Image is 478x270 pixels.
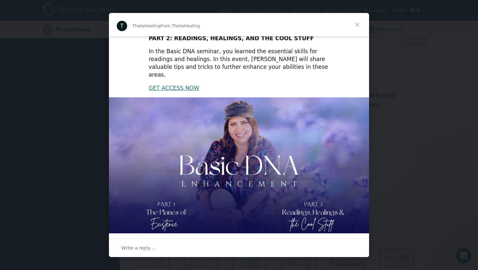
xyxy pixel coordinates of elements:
[346,13,369,36] span: Close
[109,239,369,257] div: Open conversation and reply
[161,23,200,28] span: from ThetaHealing
[149,85,199,91] a: GET ACCESS NOW
[117,21,127,31] div: Profile image for ThetaHealing
[149,48,329,79] div: In the Basic DNA seminar, you learned the essential skills for readings and healings. In this eve...
[121,244,155,252] span: Write a reply…
[132,23,161,28] span: ThetaHealing
[149,35,314,42] b: PART 2: READINGS, HEALINGS, AND THE COOL STUFF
